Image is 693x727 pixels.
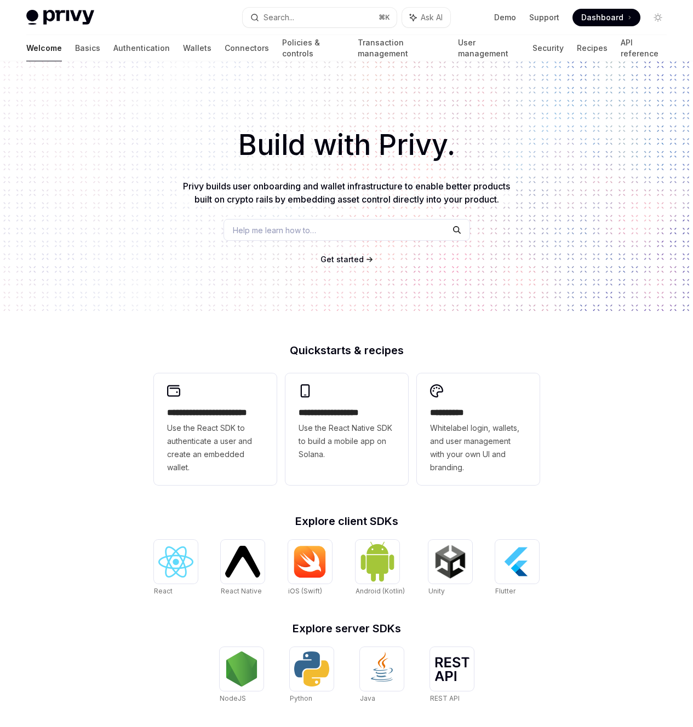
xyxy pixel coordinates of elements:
img: NodeJS [224,651,259,686]
a: UnityUnity [428,540,472,597]
img: REST API [434,657,469,681]
a: User management [458,35,520,61]
span: Ask AI [421,12,443,23]
a: Android (Kotlin)Android (Kotlin) [356,540,405,597]
button: Ask AI [402,8,450,27]
span: Flutter [495,587,516,595]
a: Security [532,35,564,61]
a: Connectors [225,35,269,61]
span: Use the React Native SDK to build a mobile app on Solana. [299,422,395,461]
img: Unity [433,544,468,579]
span: Help me learn how to… [233,224,316,236]
div: Search... [264,11,294,24]
a: PythonPython [290,647,334,704]
img: light logo [26,10,94,25]
img: Flutter [500,544,535,579]
a: Recipes [577,35,608,61]
img: React Native [225,546,260,577]
h2: Quickstarts & recipes [154,345,540,356]
span: Java [360,694,375,702]
a: Support [529,12,559,23]
a: Authentication [113,35,170,61]
span: Python [290,694,312,702]
a: ReactReact [154,540,198,597]
span: Android (Kotlin) [356,587,405,595]
span: REST API [430,694,460,702]
img: Python [294,651,329,686]
a: Get started [320,254,364,265]
h2: Explore client SDKs [154,516,540,527]
span: Unity [428,587,445,595]
a: Transaction management [358,35,444,61]
a: **** *****Whitelabel login, wallets, and user management with your own UI and branding. [417,373,540,485]
a: Basics [75,35,100,61]
h1: Build with Privy. [18,124,675,166]
img: Java [364,651,399,686]
a: Welcome [26,35,62,61]
a: Wallets [183,35,211,61]
span: iOS (Swift) [288,587,322,595]
span: Dashboard [581,12,623,23]
a: React NativeReact Native [221,540,265,597]
a: REST APIREST API [430,647,474,704]
button: Toggle dark mode [649,9,667,26]
span: ⌘ K [379,13,390,22]
span: Use the React SDK to authenticate a user and create an embedded wallet. [167,422,264,474]
a: Policies & controls [282,35,345,61]
span: Privy builds user onboarding and wallet infrastructure to enable better products built on crypto ... [183,181,510,205]
a: NodeJSNodeJS [220,647,264,704]
img: iOS (Swift) [293,545,328,578]
img: Android (Kotlin) [360,541,395,582]
span: Get started [320,255,364,264]
span: React [154,587,173,595]
span: NodeJS [220,694,246,702]
span: Whitelabel login, wallets, and user management with your own UI and branding. [430,422,526,474]
img: React [158,546,193,578]
a: API reference [621,35,667,61]
a: Demo [494,12,516,23]
a: JavaJava [360,647,404,704]
button: Search...⌘K [243,8,397,27]
a: Dashboard [572,9,640,26]
a: iOS (Swift)iOS (Swift) [288,540,332,597]
span: React Native [221,587,262,595]
a: FlutterFlutter [495,540,539,597]
a: **** **** **** ***Use the React Native SDK to build a mobile app on Solana. [285,373,408,485]
h2: Explore server SDKs [154,623,540,634]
